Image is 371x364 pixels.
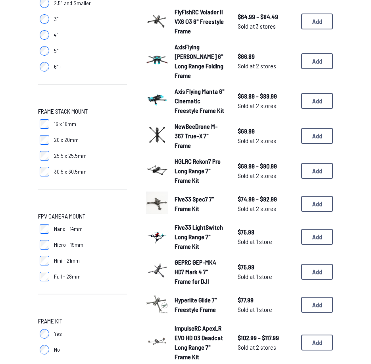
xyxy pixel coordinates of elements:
span: $69.99 [238,126,295,136]
input: 5" [40,46,49,56]
img: image [146,221,168,251]
img: image [146,259,168,282]
span: $77.99 [238,295,295,305]
span: HGLRC Rekon7 Pro Long Range 7" Frame Kit [175,157,221,184]
img: image [146,292,168,315]
input: 4" [40,30,49,40]
button: Add [301,229,333,245]
input: Yes [40,329,49,339]
span: No [54,346,60,354]
span: Sold at 1 store [238,237,295,246]
span: 3" [54,15,59,23]
a: NewBeeDrone M-367 True-X 7" Frame [175,122,225,150]
span: Frame Kit [38,316,62,326]
span: Five33 LightSwitch Long Range 7" Frame Kit [175,223,223,250]
a: ImpulseRC ApexLR EVO HD O3 Deadcat Long Range 7" Frame Kit [175,323,225,362]
span: FPV Camera Mount [38,211,85,221]
a: image [146,9,168,34]
button: Add [301,128,333,144]
a: image [146,330,168,355]
span: Sold at 2 stores [238,171,295,180]
span: FlyFishRC Volador II VX6 O3 6" Freestyle Frame [175,8,224,35]
a: image [146,292,168,317]
input: 3" [40,14,49,24]
button: Add [301,53,333,69]
img: image [146,89,168,111]
a: HGLRC Rekon7 Pro Long Range 7" Frame Kit [175,157,225,185]
a: GEPRC GEP-MK4 HD7 Mark 4 7" Frame for DJI [175,258,225,286]
img: image [146,49,168,71]
input: Full - 28mm [40,272,49,281]
a: Five33 LightSwitch Long Range 7" Frame Kit [175,223,225,251]
input: No [40,345,49,354]
input: 20 x 20mm [40,135,49,145]
span: Sold at 2 stores [238,101,295,110]
span: Hyperlite Glide 7" Freestyle Frame [175,296,217,313]
button: Add [301,297,333,313]
a: image [146,124,168,148]
input: 25.5 x 25.5mm [40,151,49,161]
input: Nano - 14mm [40,224,49,234]
span: $75.98 [238,227,295,237]
span: 4" [54,31,58,39]
span: 30.5 x 30.5mm [54,168,87,176]
span: $66.89 [238,52,295,61]
span: Micro - 19mm [54,241,83,249]
span: 25.5 x 25.5mm [54,152,87,160]
span: Yes [54,330,62,338]
a: image [146,159,168,183]
span: Sold at 3 stores [238,21,295,31]
input: 16 x 16mm [40,119,49,129]
span: Sold at 1 store [238,305,295,314]
span: Sold at 2 stores [238,204,295,213]
input: Mini - 21mm [40,256,49,265]
button: Add [301,335,333,350]
a: FlyFishRC Volador II VX6 O3 6" Freestyle Frame [175,7,225,36]
span: Mini - 21mm [54,257,80,265]
button: Add [301,264,333,280]
a: Axis Flying Manta 6" Cinematic Freestyle Frame Kit [175,87,225,115]
span: $64.99 - $84.49 [238,12,295,21]
input: Micro - 19mm [40,240,49,250]
span: Sold at 2 stores [238,61,295,71]
span: 5" [54,47,59,55]
span: $74.99 - $92.99 [238,194,295,204]
span: $75.99 [238,262,295,272]
span: GEPRC GEP-MK4 HD7 Mark 4 7" Frame for DJI [175,258,216,285]
span: 16 x 16mm [54,120,76,128]
button: Add [301,14,333,29]
button: Add [301,196,333,212]
span: $102.99 - $117.99 [238,333,295,343]
a: image [146,192,168,216]
input: 30.5 x 30.5mm [40,167,49,176]
span: Full - 28mm [54,273,81,281]
span: Frame Stack Mount [38,106,88,116]
span: ImpulseRC ApexLR EVO HD O3 Deadcat Long Range 7" Frame Kit [175,324,223,360]
a: image [146,49,168,74]
a: Five33 Spec7 7" Frame Kit [175,194,225,213]
span: $69.99 - $90.99 [238,161,295,171]
img: image [146,124,168,146]
a: image [146,259,168,284]
span: NewBeeDrone M-367 True-X 7" Frame [175,122,218,149]
button: Add [301,93,333,109]
button: Add [301,163,333,179]
a: Hyperlite Glide 7" Freestyle Frame [175,295,225,314]
span: Axis Flying Manta 6" Cinematic Freestyle Frame Kit [175,87,225,114]
span: $68.89 - $89.99 [238,91,295,101]
img: image [146,9,168,31]
span: AxisFlying [PERSON_NAME] 6" Long Range Folding Frame [175,43,223,79]
span: Nano - 14mm [54,225,83,233]
img: image [146,330,168,352]
span: 20 x 20mm [54,136,79,144]
img: image [146,159,168,181]
a: image [146,89,168,113]
span: 6"+ [54,63,62,71]
a: AxisFlying [PERSON_NAME] 6" Long Range Folding Frame [175,42,225,80]
span: Sold at 2 stores [238,343,295,352]
span: Sold at 2 stores [238,136,295,145]
span: Five33 Spec7 7" Frame Kit [175,195,214,212]
a: image [146,225,168,249]
input: 6"+ [40,62,49,72]
span: Sold at 1 store [238,272,295,281]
